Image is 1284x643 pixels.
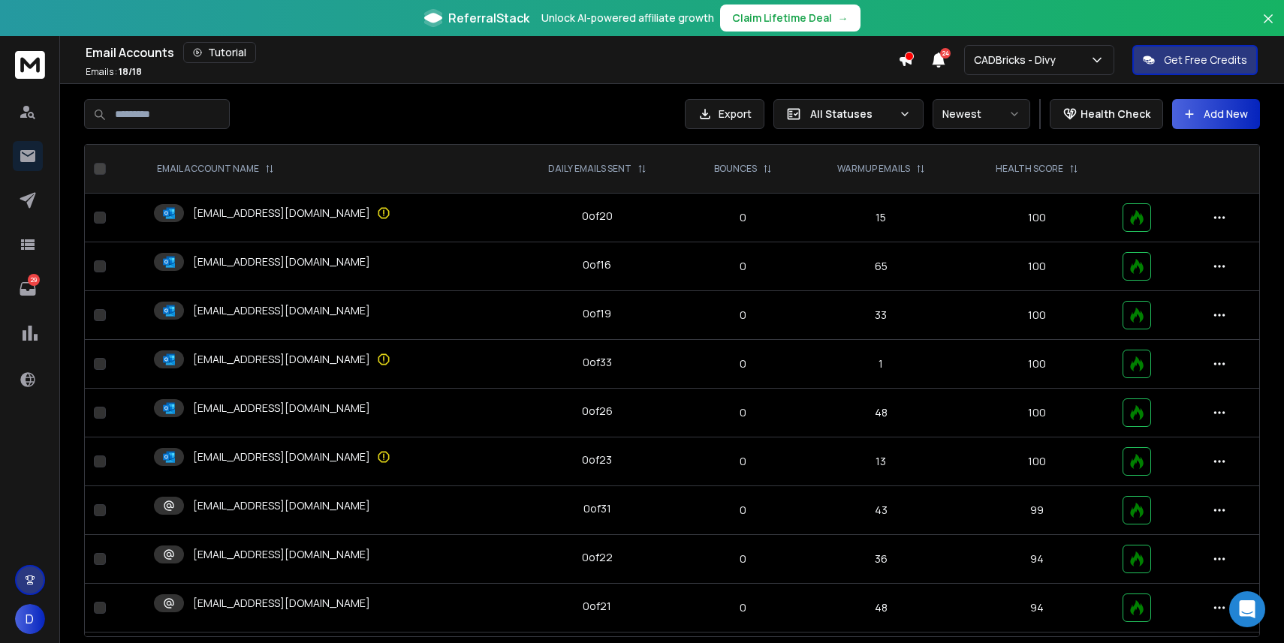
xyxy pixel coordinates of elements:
[193,303,370,318] p: [EMAIL_ADDRESS][DOMAIN_NAME]
[693,551,792,566] p: 0
[693,356,792,371] p: 0
[86,66,142,78] p: Emails :
[693,308,792,323] p: 0
[961,437,1114,486] td: 100
[961,535,1114,584] td: 94
[157,163,274,175] div: EMAIL ACCOUNT NAME
[193,352,370,367] p: [EMAIL_ADDRESS][DOMAIN_NAME]
[693,600,792,615] p: 0
[961,486,1114,535] td: 99
[961,584,1114,632] td: 94
[583,306,611,321] div: 0 of 19
[582,550,613,565] div: 0 of 22
[582,452,612,467] div: 0 of 23
[801,340,961,389] td: 1
[961,340,1114,389] td: 100
[974,53,1062,68] p: CADBricks - Divy
[193,401,370,416] p: [EMAIL_ADDRESS][DOMAIN_NAME]
[548,163,631,175] p: DAILY EMAILS SENT
[693,454,792,469] p: 0
[541,11,714,26] p: Unlock AI-powered affiliate growth
[693,259,792,274] p: 0
[583,501,611,516] div: 0 of 31
[119,65,142,78] span: 18 / 18
[193,498,370,513] p: [EMAIL_ADDRESS][DOMAIN_NAME]
[801,486,961,535] td: 43
[801,242,961,291] td: 65
[801,291,961,340] td: 33
[1050,99,1163,129] button: Health Check
[86,42,898,63] div: Email Accounts
[582,404,613,419] div: 0 of 26
[583,355,612,370] div: 0 of 33
[801,389,961,437] td: 48
[961,291,1114,340] td: 100
[582,209,613,224] div: 0 of 20
[838,11,848,26] span: →
[714,163,757,175] p: BOUNCES
[940,48,951,59] span: 24
[693,405,792,420] p: 0
[193,449,370,464] p: [EMAIL_ADDRESS][DOMAIN_NAME]
[193,596,370,611] p: [EMAIL_ADDRESS][DOMAIN_NAME]
[1172,99,1260,129] button: Add New
[15,604,45,634] button: D
[933,99,1030,129] button: Newest
[193,547,370,562] p: [EMAIL_ADDRESS][DOMAIN_NAME]
[448,9,529,27] span: ReferralStack
[1081,107,1150,122] p: Health Check
[1132,45,1258,75] button: Get Free Credits
[996,163,1063,175] p: HEALTH SCORE
[1229,591,1265,627] div: Open Intercom Messenger
[720,5,861,32] button: Claim Lifetime Deal→
[961,389,1114,437] td: 100
[685,99,764,129] button: Export
[810,107,893,122] p: All Statuses
[801,535,961,584] td: 36
[801,194,961,242] td: 15
[961,242,1114,291] td: 100
[1258,9,1278,45] button: Close banner
[183,42,256,63] button: Tutorial
[193,206,370,221] p: [EMAIL_ADDRESS][DOMAIN_NAME]
[1164,53,1247,68] p: Get Free Credits
[13,274,43,304] a: 29
[801,584,961,632] td: 48
[193,254,370,269] p: [EMAIL_ADDRESS][DOMAIN_NAME]
[28,274,40,286] p: 29
[693,210,792,225] p: 0
[693,503,792,518] p: 0
[961,194,1114,242] td: 100
[583,599,611,614] div: 0 of 21
[801,437,961,486] td: 13
[583,257,611,272] div: 0 of 16
[837,163,910,175] p: WARMUP EMAILS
